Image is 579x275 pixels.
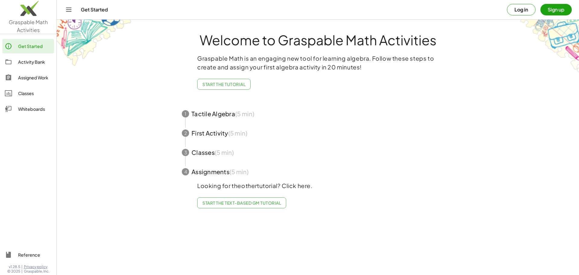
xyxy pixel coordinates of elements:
[21,264,23,269] span: |
[171,33,465,47] h1: Welcome to Graspable Math Activities
[175,143,461,162] button: 3Classes(5 min)
[197,181,438,190] p: Looking for the tutorial? Click here.
[197,79,251,90] button: Start the Tutorial
[9,19,48,33] span: Graspable Math Activities
[7,269,20,274] span: © 2025
[202,82,245,87] span: Start the Tutorial
[24,269,49,274] span: Graspable, Inc.
[182,149,189,156] div: 3
[18,251,52,258] div: Reference
[24,264,49,269] a: Privacy policy
[2,39,54,53] a: Get Started
[540,4,572,15] button: Sign up
[2,248,54,262] a: Reference
[18,90,52,97] div: Classes
[64,5,74,14] button: Toggle navigation
[197,197,286,208] a: Start the Text-based GM Tutorial
[18,74,52,81] div: Assigned Work
[175,104,461,123] button: 1Tactile Algebra(5 min)
[241,182,257,189] em: other
[2,86,54,101] a: Classes
[18,43,52,50] div: Get Started
[507,4,536,15] button: Log in
[2,70,54,85] a: Assigned Work
[182,130,189,137] div: 2
[18,105,52,113] div: Whiteboards
[2,102,54,116] a: Whiteboards
[202,200,281,206] span: Start the Text-based GM Tutorial
[182,110,189,117] div: 1
[197,54,438,72] p: Graspable Math is an engaging new tool for learning algebra. Follow these steps to create and ass...
[57,19,132,67] img: get-started-bg-ul-Ceg4j33I.png
[175,162,461,181] button: 4Assignments(5 min)
[21,269,23,274] span: |
[182,168,189,175] div: 4
[18,58,52,66] div: Activity Bank
[2,55,54,69] a: Activity Bank
[9,264,20,269] span: v1.28.5
[175,123,461,143] button: 2First Activity(5 min)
